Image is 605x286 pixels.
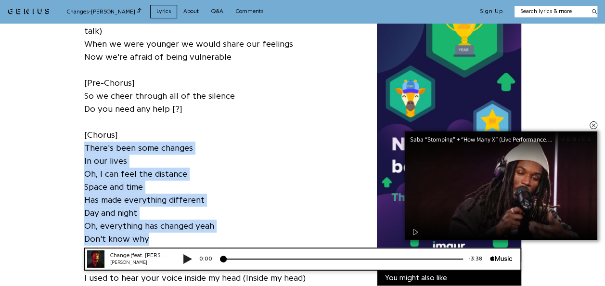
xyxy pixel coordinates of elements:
[515,7,586,15] input: Search lyrics & more
[410,136,559,143] div: Saba “Stomping” + “How Many X” (Live Performance) | Open Mic
[205,5,230,18] a: Q&A
[67,7,142,16] div: Changes - [PERSON_NAME]
[230,5,270,18] a: Comments
[480,8,503,15] button: Sign Up
[150,5,177,18] a: Lyrics
[177,5,205,18] a: About
[386,7,413,15] div: -3:38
